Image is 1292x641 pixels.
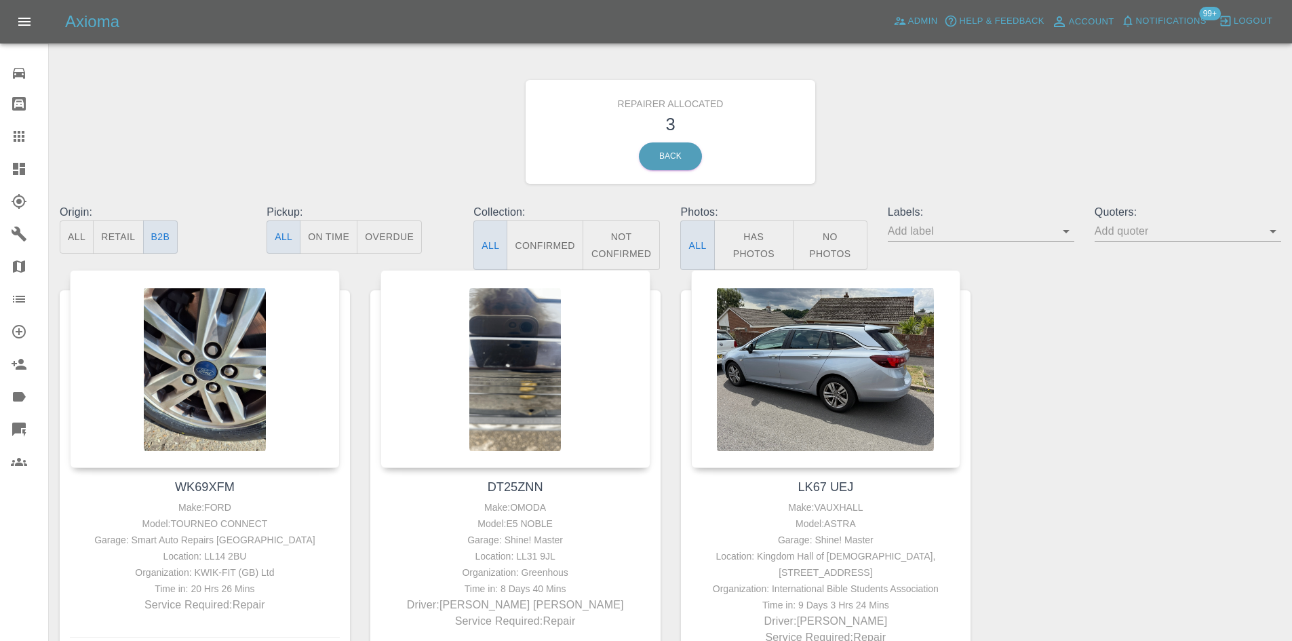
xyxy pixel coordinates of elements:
span: Account [1069,14,1114,30]
div: Garage: Shine! Master [384,532,647,548]
div: Location: Kingdom Hall of [DEMOGRAPHIC_DATA], [STREET_ADDRESS] [694,548,958,581]
button: Not Confirmed [583,220,661,270]
a: LK67 UEJ [798,480,853,494]
p: Labels: [888,204,1074,220]
p: Origin: [60,204,246,220]
div: Garage: Shine! Master [694,532,958,548]
p: Driver: [PERSON_NAME] [PERSON_NAME] [384,597,647,613]
button: Confirmed [507,220,583,270]
div: Time in: 9 Days 3 Hrs 24 Mins [694,597,958,613]
button: All [680,220,714,270]
button: Help & Feedback [941,11,1047,32]
p: Service Required: Repair [384,613,647,629]
button: Notifications [1118,11,1210,32]
button: No Photos [793,220,867,270]
span: Logout [1234,14,1272,29]
button: Open [1264,222,1283,241]
p: Service Required: Repair [73,597,336,613]
div: Model: ASTRA [694,516,958,532]
h6: Repairer Allocated [536,90,806,111]
a: DT25ZNN [488,480,543,494]
button: All [267,220,300,254]
div: Organization: International Bible Students Association [694,581,958,597]
button: All [60,220,94,254]
button: Has Photos [714,220,794,270]
span: Notifications [1136,14,1207,29]
button: All [473,220,507,270]
p: Quoters: [1095,204,1281,220]
a: Back [639,142,702,170]
div: Location: LL14 2BU [73,548,336,564]
div: Model: E5 NOBLE [384,516,647,532]
div: Make: OMODA [384,499,647,516]
button: B2B [143,220,178,254]
button: Overdue [357,220,422,254]
input: Add quoter [1095,220,1261,241]
a: Admin [890,11,941,32]
p: Collection: [473,204,660,220]
button: Logout [1215,11,1276,32]
div: Make: FORD [73,499,336,516]
button: Open drawer [8,5,41,38]
input: Add label [888,220,1054,241]
div: Time in: 8 Days 40 Mins [384,581,647,597]
button: On Time [300,220,357,254]
button: Open [1057,222,1076,241]
div: Model: TOURNEO CONNECT [73,516,336,532]
span: Help & Feedback [959,14,1044,29]
p: Pickup: [267,204,453,220]
span: 99+ [1199,7,1221,20]
button: Retail [93,220,143,254]
h3: 3 [536,111,806,137]
div: Organization: KWIK-FIT (GB) Ltd [73,564,336,581]
div: Time in: 20 Hrs 26 Mins [73,581,336,597]
span: Admin [908,14,938,29]
h5: Axioma [65,11,119,33]
div: Make: VAUXHALL [694,499,958,516]
a: Account [1048,11,1118,33]
a: WK69XFM [175,480,235,494]
div: Organization: Greenhous [384,564,647,581]
div: Garage: Smart Auto Repairs [GEOGRAPHIC_DATA] [73,532,336,548]
p: Driver: [PERSON_NAME] [694,613,958,629]
p: Photos: [680,204,867,220]
div: Location: LL31 9JL [384,548,647,564]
